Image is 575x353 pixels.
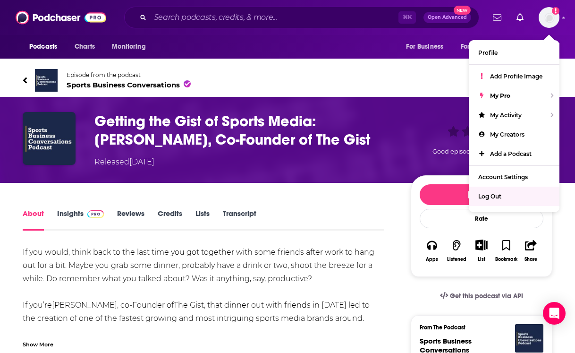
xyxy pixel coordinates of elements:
div: Released [DATE] [94,156,154,168]
span: Profile [478,49,498,56]
div: Listened [447,257,466,262]
img: Podchaser Pro [87,210,104,218]
a: Show notifications dropdown [513,9,527,26]
a: Get this podcast via API [432,284,531,308]
span: My Creators [490,131,524,138]
button: Show profile menu [539,7,559,28]
a: Lists [195,209,210,231]
svg: Add a profile image [552,7,559,15]
span: My Pro [490,92,510,99]
a: Account Settings [469,167,559,187]
a: About [23,209,44,231]
span: New [454,6,471,15]
span: Monitoring [112,40,145,53]
a: Show notifications dropdown [489,9,505,26]
span: Charts [75,40,95,53]
button: open menu [105,38,158,56]
button: Apps [420,233,444,268]
span: For Podcasters [461,40,506,53]
span: Open Advanced [428,15,467,20]
span: Podcasts [29,40,57,53]
a: Credits [158,209,182,231]
span: Good episode? Give it some love! [432,148,531,155]
img: Sports Business Conversations [515,324,543,353]
ul: Show profile menu [469,40,559,212]
span: Logged in as dkcsports [539,7,559,28]
a: Charts [68,38,101,56]
a: The Gist [174,301,204,310]
span: Get this podcast via API [450,292,523,300]
div: Bookmark [495,257,517,262]
button: open menu [399,38,455,56]
span: My Activity [490,112,522,119]
div: Rate [420,209,543,228]
h3: From The Podcast [420,324,536,331]
input: Search podcasts, credits, & more... [150,10,398,25]
span: Log Out [478,193,501,200]
h1: Getting the Gist of Sports Media: Ellen Hyslop, Co-Founder of The Gist [94,112,396,149]
div: List [478,256,485,262]
button: Bookmark [494,233,518,268]
img: Sports Business Conversations [35,69,58,92]
a: [PERSON_NAME] [52,301,117,310]
span: Account Settings [478,173,528,181]
a: My Creators [469,125,559,144]
a: Add a Podcast [469,144,559,164]
button: open menu [455,38,520,56]
button: Listened [444,233,469,268]
a: Profile [469,43,559,62]
img: Podchaser - Follow, Share and Rate Podcasts [16,9,106,26]
button: Show More Button [472,240,491,250]
span: Episode from the podcast [67,71,191,78]
span: Add Profile Image [490,73,542,80]
a: Add Profile Image [469,67,559,86]
button: Open AdvancedNew [423,12,471,23]
img: Getting the Gist of Sports Media: Ellen Hyslop, Co-Founder of The Gist [23,112,76,165]
button: open menu [23,38,69,56]
span: Play [468,190,495,199]
button: open menu [518,38,552,56]
div: Apps [426,257,438,262]
div: Open Intercom Messenger [543,302,566,325]
div: Search podcasts, credits, & more... [124,7,479,28]
a: Transcript [223,209,256,231]
button: Share [519,233,543,268]
div: Show More ButtonList [469,233,494,268]
span: ⌘ K [398,11,416,24]
button: Play [420,184,543,205]
img: User Profile [539,7,559,28]
span: For Business [406,40,443,53]
a: InsightsPodchaser Pro [57,209,104,231]
span: Sports Business Conversations [67,80,191,89]
div: Share [524,257,537,262]
span: Add a Podcast [490,150,532,157]
a: Reviews [117,209,144,231]
a: Sports Business ConversationsEpisode from the podcastSports Business Conversations [23,69,552,92]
